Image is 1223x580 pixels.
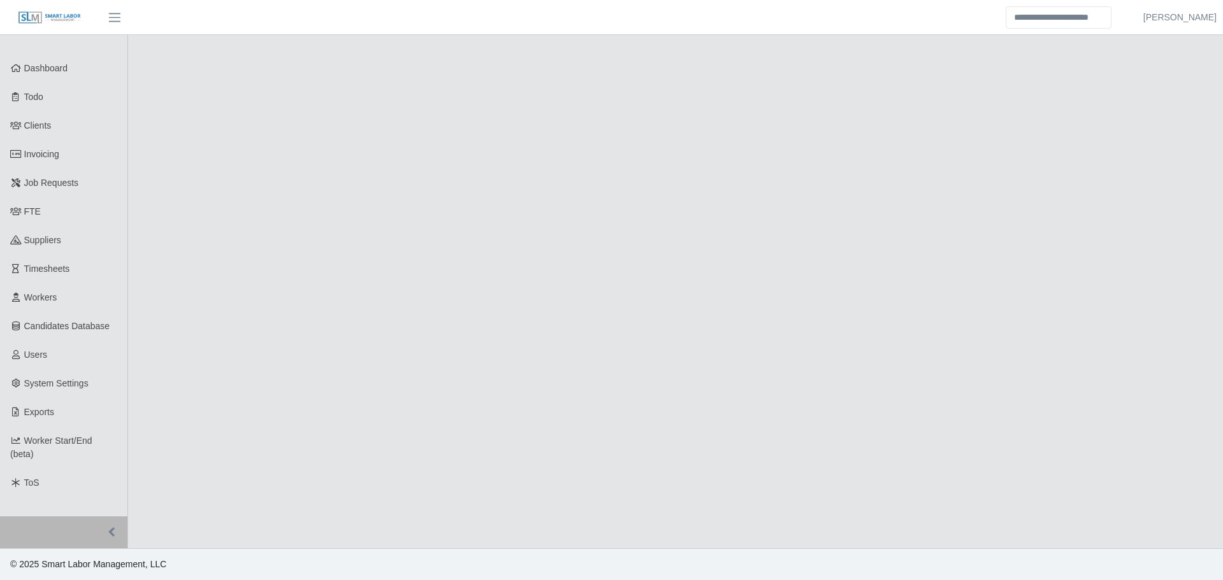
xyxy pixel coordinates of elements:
[24,407,54,417] span: Exports
[24,292,57,302] span: Workers
[24,264,70,274] span: Timesheets
[24,120,52,131] span: Clients
[24,378,89,388] span: System Settings
[10,559,166,569] span: © 2025 Smart Labor Management, LLC
[24,178,79,188] span: Job Requests
[24,350,48,360] span: Users
[18,11,82,25] img: SLM Logo
[24,206,41,216] span: FTE
[24,92,43,102] span: Todo
[24,321,110,331] span: Candidates Database
[24,235,61,245] span: Suppliers
[24,63,68,73] span: Dashboard
[10,435,92,459] span: Worker Start/End (beta)
[24,149,59,159] span: Invoicing
[1006,6,1112,29] input: Search
[1143,11,1217,24] a: [PERSON_NAME]
[24,477,39,488] span: ToS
